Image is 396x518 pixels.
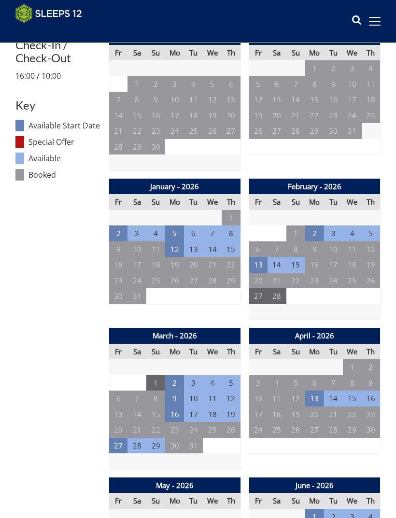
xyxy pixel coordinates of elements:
[343,225,362,241] td: 4
[127,422,146,438] td: 21
[222,391,240,406] td: 12
[222,123,240,139] td: 27
[127,76,146,92] td: 1
[343,493,362,509] th: We
[222,76,240,92] td: 6
[165,406,184,422] td: 16
[249,194,268,210] th: Fr
[127,493,146,509] th: Sa
[203,194,222,210] th: We
[28,120,101,131] dd: Available Start Date
[268,493,286,509] th: Sa
[184,45,203,61] th: Tu
[184,344,203,360] th: Tu
[249,179,381,195] th: February - 2026
[184,422,203,438] td: 24
[222,92,240,108] td: 13
[343,375,362,391] td: 8
[109,108,128,124] td: 14
[249,108,268,124] td: 19
[362,344,381,360] th: Th
[146,273,165,289] td: 25
[286,92,305,108] td: 14
[203,273,222,289] td: 28
[15,4,82,23] img: Sleeps 12
[286,123,305,139] td: 28
[324,375,343,391] td: 7
[184,375,203,391] td: 3
[127,273,146,289] td: 24
[222,422,240,438] td: 26
[146,406,165,422] td: 15
[362,60,381,76] td: 4
[343,273,362,289] td: 25
[146,257,165,273] td: 18
[268,422,286,438] td: 25
[249,45,268,61] th: Fr
[146,194,165,210] th: Su
[305,391,324,406] td: 13
[305,60,324,76] td: 1
[165,194,184,210] th: Mo
[343,123,362,139] td: 31
[165,344,184,360] th: Mo
[249,493,268,509] th: Fr
[146,92,165,108] td: 9
[184,123,203,139] td: 25
[362,406,381,422] td: 23
[324,92,343,108] td: 16
[343,60,362,76] td: 3
[109,241,128,257] td: 9
[146,108,165,124] td: 16
[222,375,240,391] td: 5
[305,194,324,210] th: Mo
[362,273,381,289] td: 26
[324,241,343,257] td: 10
[203,225,222,241] td: 7
[109,139,128,155] td: 28
[222,406,240,422] td: 19
[249,422,268,438] td: 24
[362,108,381,124] td: 25
[286,257,305,273] td: 15
[343,406,362,422] td: 22
[268,108,286,124] td: 20
[109,477,241,493] th: May - 2026
[222,45,240,61] th: Th
[222,493,240,509] th: Th
[109,194,128,210] th: Fr
[249,406,268,422] td: 17
[305,241,324,257] td: 9
[165,257,184,273] td: 19
[127,92,146,108] td: 8
[146,225,165,241] td: 4
[146,493,165,509] th: Su
[28,153,101,164] dd: Available
[268,194,286,210] th: Sa
[324,108,343,124] td: 23
[165,391,184,406] td: 9
[109,273,128,289] td: 23
[203,344,222,360] th: We
[362,359,381,375] td: 2
[203,76,222,92] td: 5
[184,225,203,241] td: 6
[286,391,305,406] td: 12
[165,273,184,289] td: 26
[222,257,240,273] td: 22
[362,241,381,257] td: 12
[324,406,343,422] td: 21
[28,169,101,181] dd: Booked
[127,257,146,273] td: 17
[127,406,146,422] td: 14
[109,406,128,422] td: 13
[127,45,146,61] th: Sa
[286,422,305,438] td: 26
[268,241,286,257] td: 7
[362,45,381,61] th: Th
[222,194,240,210] th: Th
[305,76,324,92] td: 8
[109,257,128,273] td: 16
[249,92,268,108] td: 12
[222,210,240,226] td: 1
